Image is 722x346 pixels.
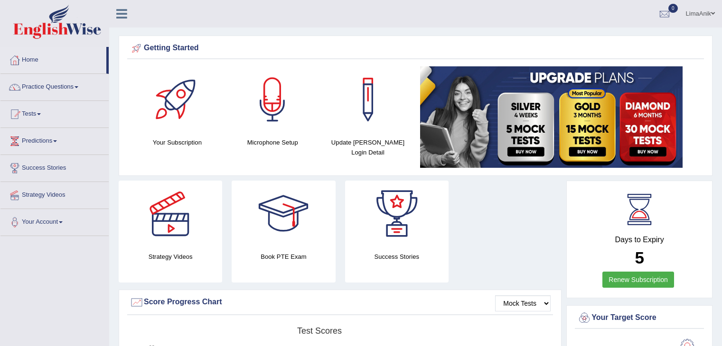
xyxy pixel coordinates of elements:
h4: Success Stories [345,252,449,262]
h4: Your Subscription [134,137,220,147]
span: 0 [668,4,678,13]
h4: Update [PERSON_NAME] Login Detail [325,137,411,157]
a: Tests [0,101,109,125]
a: Predictions [0,128,109,152]
a: Practice Questions [0,74,109,98]
a: Your Account [0,209,109,233]
img: small5.jpg [420,66,683,168]
div: Getting Started [130,41,702,55]
h4: Strategy Videos [119,252,222,262]
h4: Microphone Setup [230,137,316,147]
b: 5 [635,248,644,267]
tspan: Test scores [297,326,342,336]
h4: Book PTE Exam [232,252,335,262]
div: Score Progress Chart [130,295,551,310]
div: Your Target Score [577,311,702,325]
a: Renew Subscription [602,272,674,288]
a: Success Stories [0,155,109,179]
h4: Days to Expiry [577,236,702,244]
a: Home [0,47,106,71]
a: Strategy Videos [0,182,109,206]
